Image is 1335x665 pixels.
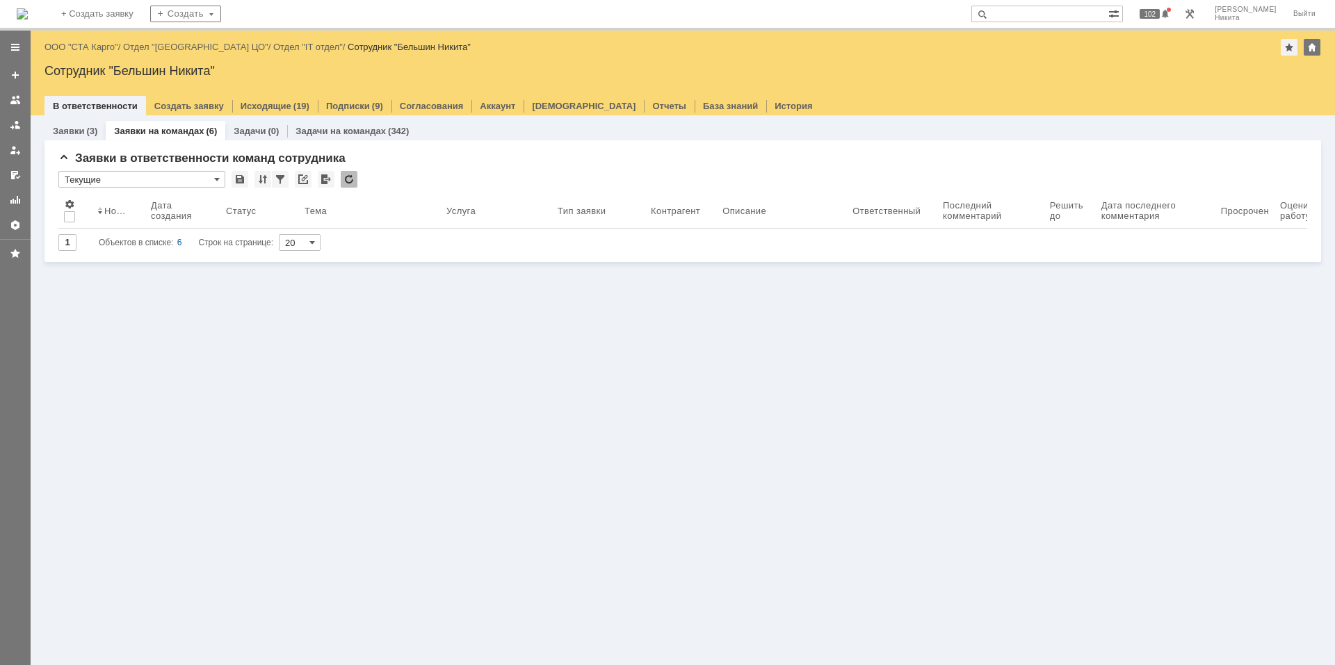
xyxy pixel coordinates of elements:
[558,206,608,216] div: Тип заявки
[652,101,686,111] a: Отчеты
[145,193,220,229] th: Дата создания
[241,101,291,111] a: Исходящие
[326,101,370,111] a: Подписки
[1108,6,1122,19] span: Расширенный поиск
[53,126,84,136] a: Заявки
[92,193,145,229] th: Номер
[226,206,257,216] div: Статус
[645,193,717,229] th: Контрагент
[123,42,268,52] a: Отдел "[GEOGRAPHIC_DATA] ЦО"
[847,193,937,229] th: Ответственный
[1221,206,1269,216] div: Просрочен
[268,126,279,136] div: (0)
[4,114,26,136] a: Заявки в моей ответственности
[273,42,348,52] div: /
[722,206,767,216] div: Описание
[123,42,273,52] div: /
[99,234,273,251] i: Строк на странице:
[372,101,383,111] div: (9)
[480,101,515,111] a: Аккаунт
[4,89,26,111] a: Заявки на командах
[1140,9,1160,19] span: 102
[852,206,921,216] div: Ответственный
[388,126,409,136] div: (342)
[1215,6,1277,14] span: [PERSON_NAME]
[4,164,26,186] a: Мои согласования
[1281,39,1297,56] div: Добавить в избранное
[341,171,357,188] div: Обновлять список
[4,214,26,236] a: Настройки
[151,200,204,221] div: Дата создания
[651,206,700,216] div: Контрагент
[114,126,204,136] a: Заявки на командах
[1215,14,1277,22] span: Никита
[104,206,129,216] div: Номер
[154,101,224,111] a: Создать заявку
[234,126,266,136] a: Задачи
[1096,193,1215,229] th: Дата последнего комментария
[58,151,346,165] span: Заявки в ответственности команд сотрудника
[4,139,26,161] a: Мои заявки
[86,126,97,136] div: (3)
[446,206,477,216] div: Услуга
[44,42,123,52] div: /
[99,238,173,247] span: Объектов в списке:
[53,101,138,111] a: В ответственности
[400,101,464,111] a: Согласования
[299,193,441,229] th: Тема
[232,171,248,188] div: Сохранить вид
[296,126,386,136] a: Задачи на командах
[17,8,28,19] a: Перейти на домашнюю страницу
[775,101,812,111] a: История
[254,171,271,188] div: Сортировка...
[552,193,645,229] th: Тип заявки
[44,64,1321,78] div: Сотрудник "Бельшин Никита"
[64,199,75,210] span: Настройки
[295,171,311,188] div: Скопировать ссылку на список
[177,234,182,251] div: 6
[305,206,327,216] div: Тема
[272,171,289,188] div: Фильтрация...
[206,126,217,136] div: (6)
[44,42,118,52] a: ООО "СТА Карго"
[703,101,758,111] a: База знаний
[4,189,26,211] a: Отчеты
[220,193,299,229] th: Статус
[150,6,221,22] div: Создать
[1101,200,1199,221] div: Дата последнего комментария
[273,42,343,52] a: Отдел "IT отдел"
[1050,200,1090,221] div: Решить до
[532,101,636,111] a: [DEMOGRAPHIC_DATA]
[293,101,309,111] div: (19)
[943,200,1028,221] div: Последний комментарий
[348,42,471,52] div: Сотрудник "Бельшин Никита"
[1181,6,1198,22] a: Перейти в интерфейс администратора
[441,193,552,229] th: Услуга
[17,8,28,19] img: logo
[318,171,334,188] div: Экспорт списка
[4,64,26,86] a: Создать заявку
[1304,39,1320,56] div: Изменить домашнюю страницу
